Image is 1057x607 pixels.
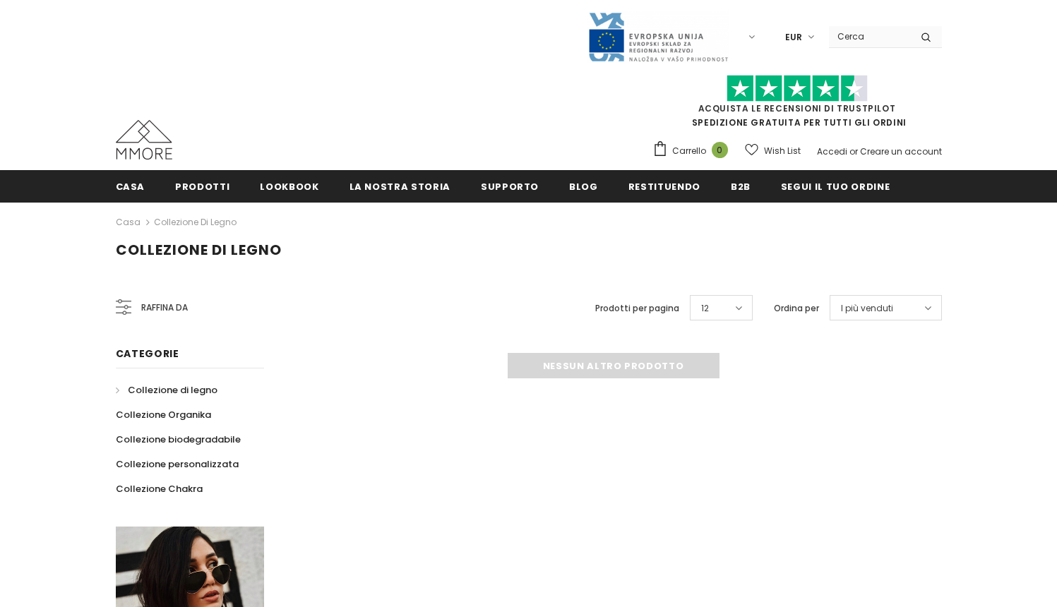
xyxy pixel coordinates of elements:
[116,214,141,231] a: Casa
[175,180,229,193] span: Prodotti
[829,26,910,47] input: Search Site
[712,142,728,158] span: 0
[569,170,598,202] a: Blog
[116,408,211,421] span: Collezione Organika
[785,30,802,44] span: EUR
[569,180,598,193] span: Blog
[672,144,706,158] span: Carrello
[731,180,751,193] span: B2B
[774,301,819,315] label: Ordina per
[587,30,729,42] a: Javni Razpis
[116,452,239,476] a: Collezione personalizzata
[116,402,211,427] a: Collezione Organika
[350,180,450,193] span: La nostra storia
[116,433,241,446] span: Collezione biodegradabile
[128,383,217,397] span: Collezione di legno
[701,301,709,315] span: 12
[841,301,893,315] span: I più venduti
[116,427,241,452] a: Collezione biodegradabile
[731,170,751,202] a: B2B
[628,170,700,202] a: Restituendo
[260,180,318,193] span: Lookbook
[698,102,896,114] a: Acquista le recensioni di TrustPilot
[141,300,188,315] span: Raffina da
[116,240,282,260] span: Collezione di legno
[849,145,858,157] span: or
[727,75,868,102] img: Fidati di Pilot Stars
[175,170,229,202] a: Prodotti
[116,476,203,501] a: Collezione Chakra
[652,81,942,128] span: SPEDIZIONE GRATUITA PER TUTTI GLI ORDINI
[652,140,735,162] a: Carrello 0
[860,145,942,157] a: Creare un account
[116,180,145,193] span: Casa
[350,170,450,202] a: La nostra storia
[116,120,172,160] img: Casi MMORE
[745,138,801,163] a: Wish List
[781,180,890,193] span: Segui il tuo ordine
[260,170,318,202] a: Lookbook
[781,170,890,202] a: Segui il tuo ordine
[817,145,847,157] a: Accedi
[764,144,801,158] span: Wish List
[116,378,217,402] a: Collezione di legno
[628,180,700,193] span: Restituendo
[116,457,239,471] span: Collezione personalizzata
[116,482,203,495] span: Collezione Chakra
[116,170,145,202] a: Casa
[116,347,179,361] span: Categorie
[481,170,539,202] a: supporto
[595,301,679,315] label: Prodotti per pagina
[481,180,539,193] span: supporto
[587,11,729,63] img: Javni Razpis
[154,216,237,228] a: Collezione di legno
